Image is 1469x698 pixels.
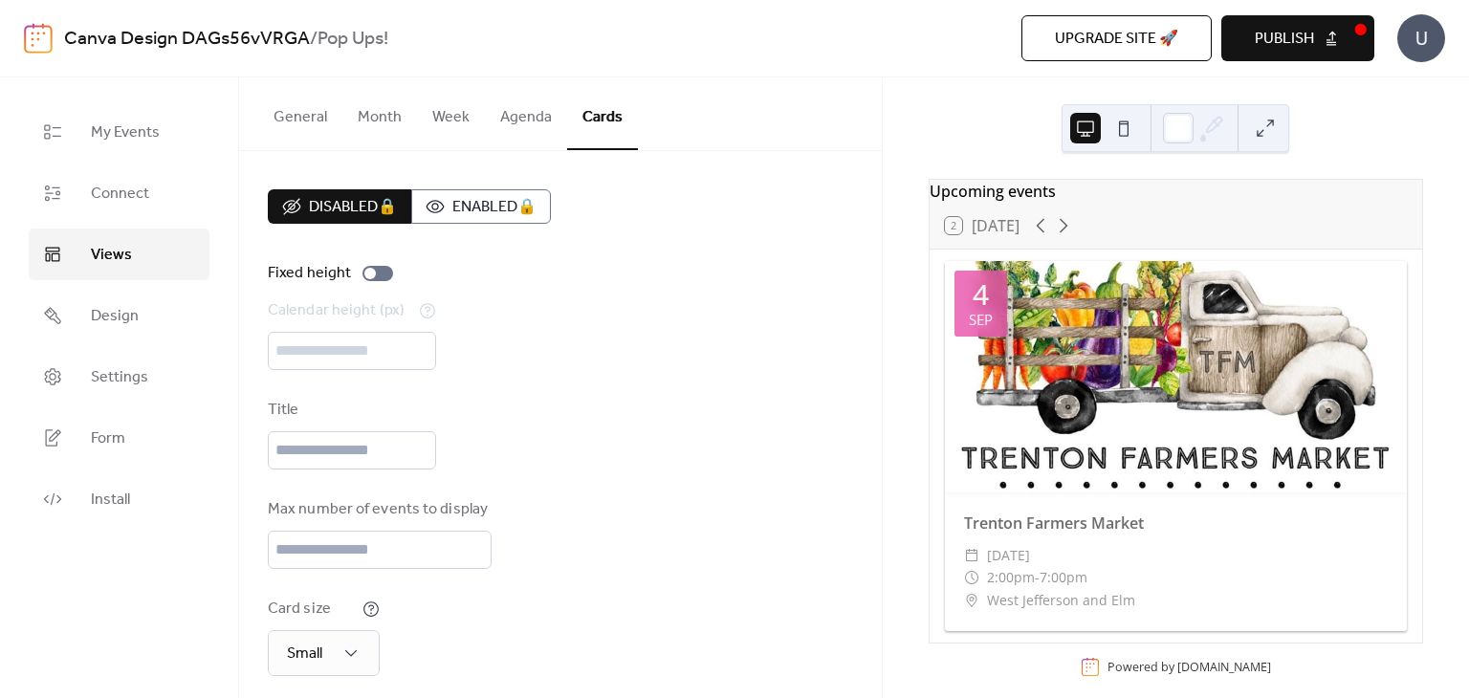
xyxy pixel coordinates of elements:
span: My Events [91,121,160,144]
div: Powered by [1107,659,1271,675]
div: Sep [969,313,993,327]
b: Pop Ups! [318,21,388,57]
span: Upgrade site 🚀 [1055,28,1178,51]
div: ​ [964,589,979,612]
span: [DATE] [987,544,1030,567]
span: 2:00pm [987,566,1035,589]
div: Fixed height [268,262,351,285]
a: Views [29,229,209,280]
span: Install [91,489,130,512]
span: Form [91,427,125,450]
button: Publish [1221,15,1374,61]
div: ​ [964,544,979,567]
button: Cards [567,77,638,150]
a: Install [29,473,209,525]
span: Small [287,639,322,668]
a: Connect [29,167,209,219]
img: logo [24,23,53,54]
a: My Events [29,106,209,158]
a: Canva Design DAGs56vVRGA [64,21,310,57]
div: Title [268,399,432,422]
span: 7:00pm [1040,566,1087,589]
button: Month [342,77,417,148]
span: Settings [91,366,148,389]
div: Trenton Farmers Market [945,512,1407,534]
a: Design [29,290,209,341]
span: Views [91,244,132,267]
div: 4 [973,280,989,309]
b: / [310,21,318,57]
div: Card size [268,598,359,621]
button: General [258,77,342,148]
span: Design [91,305,139,328]
div: Upcoming events [930,180,1422,203]
button: Week [417,77,485,148]
div: U [1397,14,1445,62]
a: [DOMAIN_NAME] [1177,659,1271,675]
a: Form [29,412,209,464]
span: Connect [91,183,149,206]
span: West Jefferson and Elm [987,589,1135,612]
div: ​ [964,566,979,589]
a: Settings [29,351,209,403]
span: Publish [1255,28,1314,51]
button: Agenda [485,77,567,148]
span: - [1035,566,1040,589]
button: Upgrade site 🚀 [1021,15,1212,61]
div: Max number of events to display [268,498,488,521]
